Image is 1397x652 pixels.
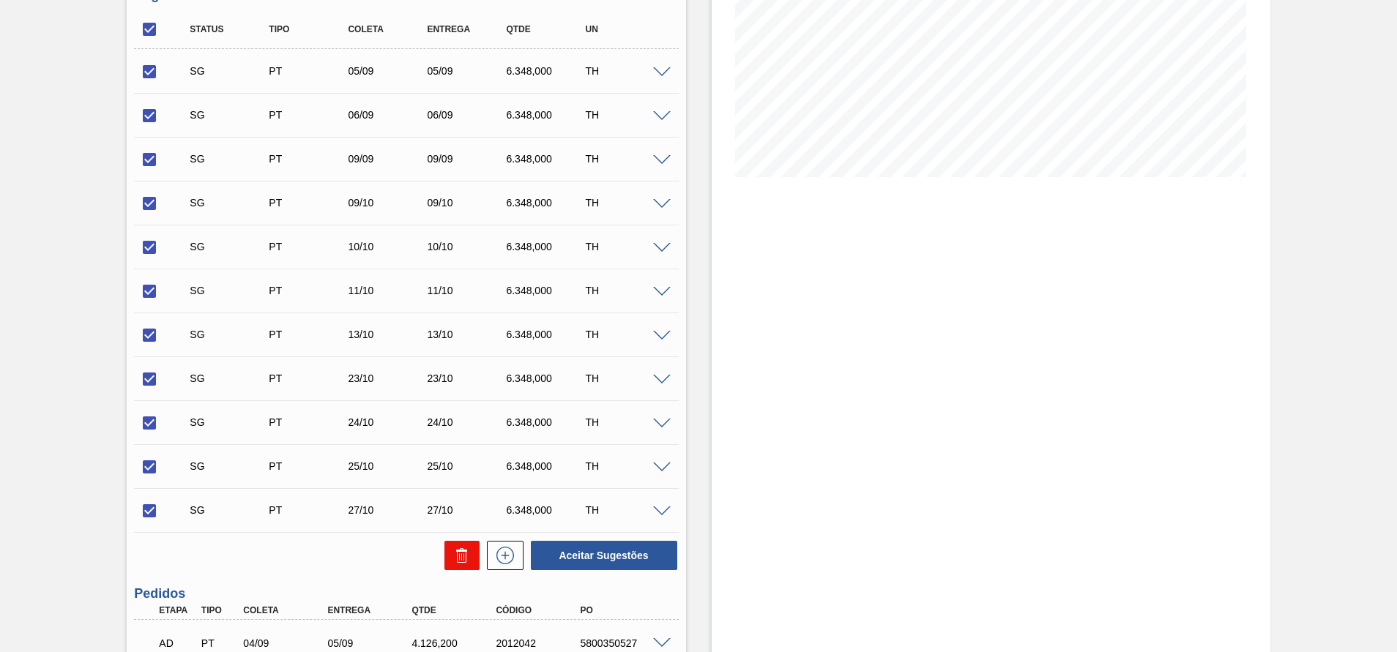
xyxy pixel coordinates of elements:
[423,460,511,472] div: 25/10/2025
[581,460,669,472] div: TH
[581,504,669,516] div: TH
[265,372,353,384] div: Pedido de Transferência
[423,197,511,209] div: 09/10/2025
[502,372,590,384] div: 6.348,000
[423,153,511,165] div: 09/09/2025
[155,605,199,615] div: Etapa
[502,109,590,121] div: 6.348,000
[265,460,353,472] div: Pedido de Transferência
[581,197,669,209] div: TH
[581,329,669,340] div: TH
[480,541,524,570] div: Nova sugestão
[344,153,432,165] div: 09/09/2025
[265,65,353,77] div: Pedido de Transferência
[186,285,274,296] div: Sugestão Criada
[502,329,590,340] div: 6.348,000
[502,65,590,77] div: 6.348,000
[344,197,432,209] div: 09/10/2025
[344,504,432,516] div: 27/10/2025
[186,460,274,472] div: Sugestão Criada
[265,504,353,516] div: Pedido de Transferência
[492,637,586,649] div: 2012042
[265,329,353,340] div: Pedido de Transferência
[186,241,274,252] div: Sugestão Criada
[531,541,677,570] button: Aceitar Sugestões
[492,605,586,615] div: Código
[502,285,590,296] div: 6.348,000
[423,372,511,384] div: 23/10/2025
[159,637,195,649] p: AD
[186,504,274,516] div: Sugestão Criada
[186,153,274,165] div: Sugestão Criada
[576,637,671,649] div: 5800350527
[265,109,353,121] div: Pedido de Transferência
[423,241,511,252] div: 10/10/2025
[344,24,432,34] div: Coleta
[324,637,418,649] div: 05/09/2025
[423,24,511,34] div: Entrega
[502,241,590,252] div: 6.348,000
[437,541,480,570] div: Excluir Sugestões
[265,24,353,34] div: Tipo
[502,197,590,209] div: 6.348,000
[186,65,274,77] div: Sugestão Criada
[134,586,678,602] h3: Pedidos
[265,197,353,209] div: Pedido de Transferência
[265,153,353,165] div: Pedido de Transferência
[408,605,502,615] div: Qtde
[581,153,669,165] div: TH
[265,241,353,252] div: Pedido de Transferência
[576,605,671,615] div: PO
[581,416,669,428] div: TH
[423,65,511,77] div: 05/09/2025
[344,285,432,296] div: 11/10/2025
[502,460,590,472] div: 6.348,000
[502,504,590,516] div: 6.348,000
[581,372,669,384] div: TH
[344,109,432,121] div: 06/09/2025
[524,539,679,572] div: Aceitar Sugestões
[239,605,334,615] div: Coleta
[423,285,511,296] div: 11/10/2025
[423,416,511,428] div: 24/10/2025
[581,241,669,252] div: TH
[186,372,274,384] div: Sugestão Criada
[324,605,418,615] div: Entrega
[581,285,669,296] div: TH
[198,605,242,615] div: Tipo
[423,329,511,340] div: 13/10/2025
[344,372,432,384] div: 23/10/2025
[344,65,432,77] div: 05/09/2025
[423,504,511,516] div: 27/10/2025
[344,416,432,428] div: 24/10/2025
[581,109,669,121] div: TH
[265,416,353,428] div: Pedido de Transferência
[186,416,274,428] div: Sugestão Criada
[502,153,590,165] div: 6.348,000
[186,197,274,209] div: Sugestão Criada
[265,285,353,296] div: Pedido de Transferência
[344,241,432,252] div: 10/10/2025
[423,109,511,121] div: 06/09/2025
[408,637,502,649] div: 4.126,200
[581,65,669,77] div: TH
[502,416,590,428] div: 6.348,000
[186,24,274,34] div: Status
[344,329,432,340] div: 13/10/2025
[344,460,432,472] div: 25/10/2025
[502,24,590,34] div: Qtde
[186,329,274,340] div: Sugestão Criada
[186,109,274,121] div: Sugestão Criada
[239,637,334,649] div: 04/09/2025
[581,24,669,34] div: UN
[198,637,242,649] div: Pedido de Transferência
